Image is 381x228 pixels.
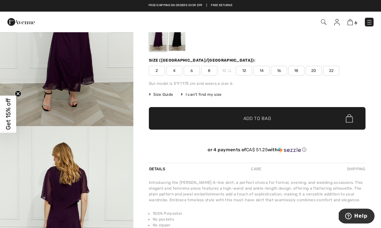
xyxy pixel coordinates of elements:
[5,98,12,130] span: Get 15% off
[321,19,326,25] img: Search
[149,147,366,153] div: or 4 payments of with
[246,147,268,153] span: CA$ 51.25
[184,66,200,75] span: 6
[339,209,375,225] iframe: Opens a widget where you can find more information
[245,163,267,175] div: Care
[201,66,217,75] span: 8
[15,90,21,97] button: Close teaser
[236,66,252,75] span: 12
[228,69,231,72] img: ring-m.svg
[7,15,35,28] img: 1ère Avenue
[149,92,173,97] span: Size Guide
[153,222,366,228] li: No zipper
[150,27,167,51] div: Berry
[153,211,366,216] li: 100% Polyester
[347,19,353,25] img: Shopping Bag
[347,18,357,26] a: 6
[149,147,366,155] div: or 4 payments ofCA$ 51.25withSezzle Click to learn more about Sezzle
[149,107,366,130] button: Add to Bag
[149,3,202,8] a: Free shipping on orders over $99
[334,19,340,25] img: My Info
[169,27,185,51] div: Black
[345,163,366,175] div: Shipping
[149,163,167,175] div: Details
[243,115,271,122] span: Add to Bag
[153,216,366,222] li: No pockets
[306,66,322,75] span: 20
[253,66,270,75] span: 14
[278,147,301,153] img: Sezzle
[181,92,221,97] div: I can't find my size
[323,66,339,75] span: 22
[206,3,207,8] span: |
[355,20,357,25] span: 6
[346,114,353,123] img: Bag.svg
[149,57,257,63] div: Size ([GEOGRAPHIC_DATA]/[GEOGRAPHIC_DATA]):
[149,66,165,75] span: 2
[288,66,304,75] span: 18
[219,66,235,75] span: 10
[366,19,373,25] img: Menu
[271,66,287,75] span: 16
[149,81,366,86] div: Our model is 5'9"/175 cm and wears a size 6.
[149,180,366,203] div: Introducing the [PERSON_NAME] A-line skirt, a perfect choice for formal, evening, and wedding occ...
[166,66,182,75] span: 4
[211,3,232,8] a: Free Returns
[7,18,35,25] a: 1ère Avenue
